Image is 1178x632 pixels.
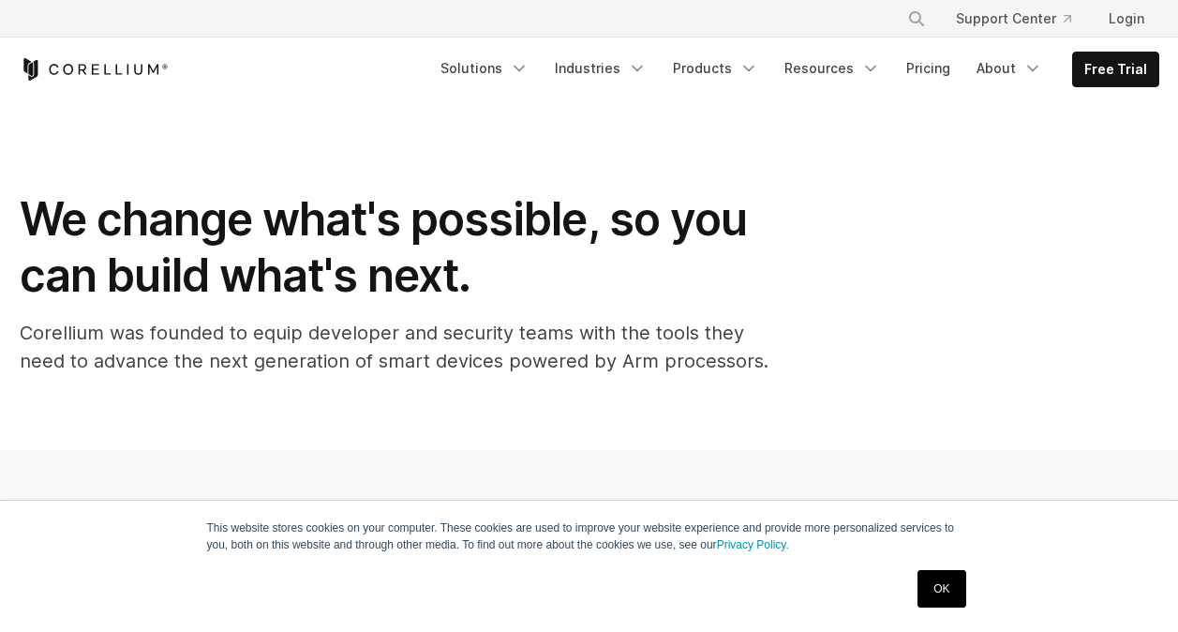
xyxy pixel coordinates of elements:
[207,519,972,553] p: This website stores cookies on your computer. These cookies are used to improve your website expe...
[895,52,962,85] a: Pricing
[1094,2,1159,36] a: Login
[20,319,769,375] p: Corellium was founded to equip developer and security teams with the tools they need to advance t...
[429,52,540,85] a: Solutions
[885,2,1159,36] div: Navigation Menu
[429,52,1159,87] div: Navigation Menu
[917,570,965,608] a: OK
[20,58,169,81] a: Corellium Home
[965,52,1053,85] a: About
[1073,53,1158,86] a: Free Trial
[544,52,658,85] a: Industries
[717,538,789,551] a: Privacy Policy.
[900,2,933,36] button: Search
[941,2,1086,36] a: Support Center
[773,52,891,85] a: Resources
[662,52,769,85] a: Products
[20,191,769,304] h1: We change what's possible, so you can build what's next.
